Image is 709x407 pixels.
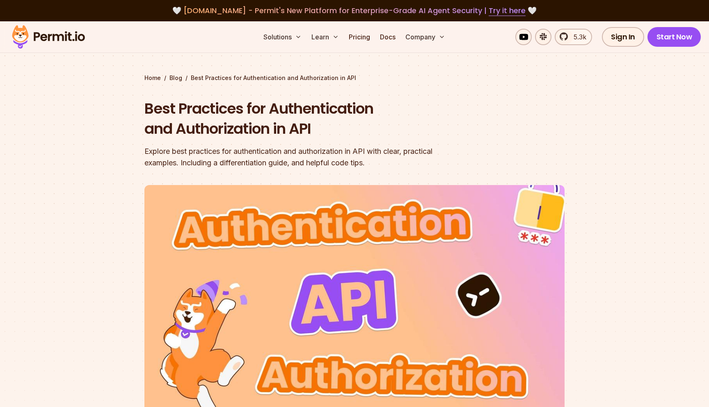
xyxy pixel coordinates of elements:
[555,29,592,45] a: 5.3k
[169,74,182,82] a: Blog
[647,27,701,47] a: Start Now
[377,29,399,45] a: Docs
[489,5,526,16] a: Try it here
[569,32,586,42] span: 5.3k
[144,146,460,169] div: Explore best practices for authentication and authorization in API with clear, practical examples...
[8,23,89,51] img: Permit logo
[402,29,448,45] button: Company
[144,98,460,139] h1: Best Practices for Authentication and Authorization in API
[345,29,373,45] a: Pricing
[308,29,342,45] button: Learn
[602,27,644,47] a: Sign In
[183,5,526,16] span: [DOMAIN_NAME] - Permit's New Platform for Enterprise-Grade AI Agent Security |
[20,5,689,16] div: 🤍 🤍
[144,74,565,82] div: / /
[144,74,161,82] a: Home
[260,29,305,45] button: Solutions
